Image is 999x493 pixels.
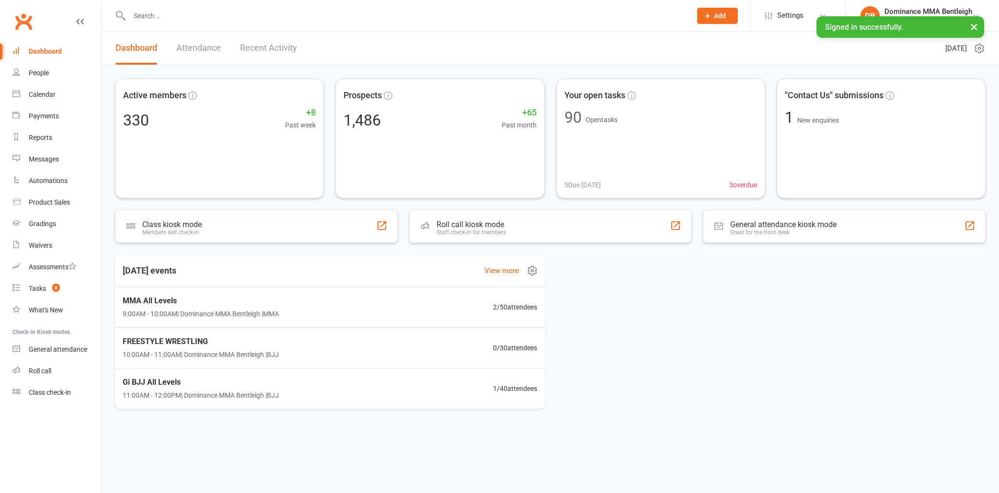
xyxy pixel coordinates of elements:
span: +8 [285,106,316,120]
span: +65 [502,106,537,120]
div: Great for the front desk [730,229,837,236]
span: 11:00AM - 12:00PM | Dominance MMA Bentleigh | BJJ [123,390,279,401]
a: Calendar [12,84,101,105]
a: Class kiosk mode [12,382,101,403]
div: Tasks [29,285,46,292]
a: Recent Activity [240,32,297,65]
span: [DATE] [945,43,967,54]
div: Payments [29,112,59,120]
div: General attendance [29,345,87,353]
span: Past month [502,120,537,130]
span: New enquiries [797,116,839,124]
a: Attendance [176,32,221,65]
span: 10:00AM - 11:00AM | Dominance MMA Bentleigh | BJJ [123,349,279,360]
span: MMA All Levels [123,295,279,307]
div: Assessments [29,263,76,271]
a: Tasks 8 [12,278,101,299]
div: Dominance MMA Bentleigh [884,16,972,24]
input: Search... [126,9,685,23]
a: Clubworx [11,10,35,34]
a: What's New [12,299,101,321]
div: 330 [123,113,149,128]
div: Automations [29,177,68,184]
div: 90 [564,110,582,125]
span: "Contact Us" submissions [785,89,884,103]
a: Assessments [12,256,101,278]
div: Gradings [29,220,56,228]
div: Dominance MMA Bentleigh [884,7,972,16]
div: What's New [29,306,63,314]
a: Dashboard [12,41,101,62]
span: 3 overdue [729,180,757,190]
a: Product Sales [12,192,101,213]
a: Reports [12,127,101,149]
div: Dashboard [29,47,62,55]
a: Automations [12,170,101,192]
button: × [965,16,983,37]
span: 2 / 50 attendees [493,302,537,312]
span: 5 Due [DATE] [564,180,601,190]
a: Roll call [12,360,101,382]
div: Roll call [29,367,51,375]
span: Past week [285,120,316,130]
span: 1 [785,108,797,126]
div: Waivers [29,241,52,249]
span: 9:00AM - 10:00AM | Dominance MMA Bentleigh | MMA [123,309,279,319]
div: 1,486 [344,113,381,128]
div: DB [861,6,880,25]
span: Add [714,12,726,20]
span: 1 / 40 attendees [493,383,537,394]
span: Active members [123,89,186,103]
a: Dashboard [115,32,157,65]
div: Product Sales [29,198,70,206]
h3: [DATE] events [115,262,184,279]
div: Roll call kiosk mode [436,220,506,229]
a: Payments [12,105,101,127]
a: View more [484,265,519,276]
div: Reports [29,134,52,141]
div: Calendar [29,91,56,98]
div: Messages [29,155,59,163]
span: Signed in successfully. [825,23,903,32]
div: Class check-in [29,389,71,396]
span: Gi BJJ All Levels [123,376,279,389]
div: Class kiosk mode [142,220,202,229]
a: Messages [12,149,101,170]
span: FREESTYLE WRESTLING [123,335,279,348]
span: Settings [777,5,804,26]
a: General attendance kiosk mode [12,339,101,360]
a: People [12,62,101,84]
div: Members self check-in [142,229,202,236]
button: Add [697,8,738,24]
span: 0 / 30 attendees [493,343,537,353]
div: People [29,69,49,77]
a: Waivers [12,235,101,256]
span: Prospects [344,89,382,103]
a: Gradings [12,213,101,235]
span: Your open tasks [564,89,625,103]
div: Staff check-in for members [436,229,506,236]
span: 8 [52,284,60,292]
span: Open tasks [586,116,618,124]
div: General attendance kiosk mode [730,220,837,229]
